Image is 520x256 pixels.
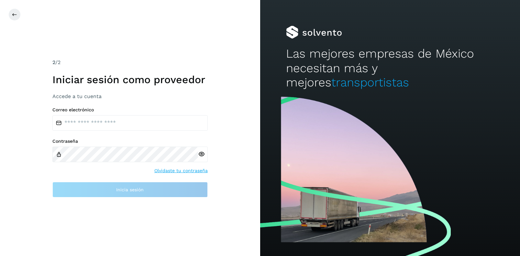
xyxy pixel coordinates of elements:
[52,59,55,65] span: 2
[154,167,208,174] a: Olvidaste tu contraseña
[52,59,208,66] div: /2
[331,75,409,89] span: transportistas
[52,182,208,197] button: Inicia sesión
[52,73,208,86] h1: Iniciar sesión como proveedor
[52,107,208,113] label: Correo electrónico
[52,93,208,99] h3: Accede a tu cuenta
[116,187,144,192] span: Inicia sesión
[286,47,494,90] h2: Las mejores empresas de México necesitan más y mejores
[52,139,208,144] label: Contraseña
